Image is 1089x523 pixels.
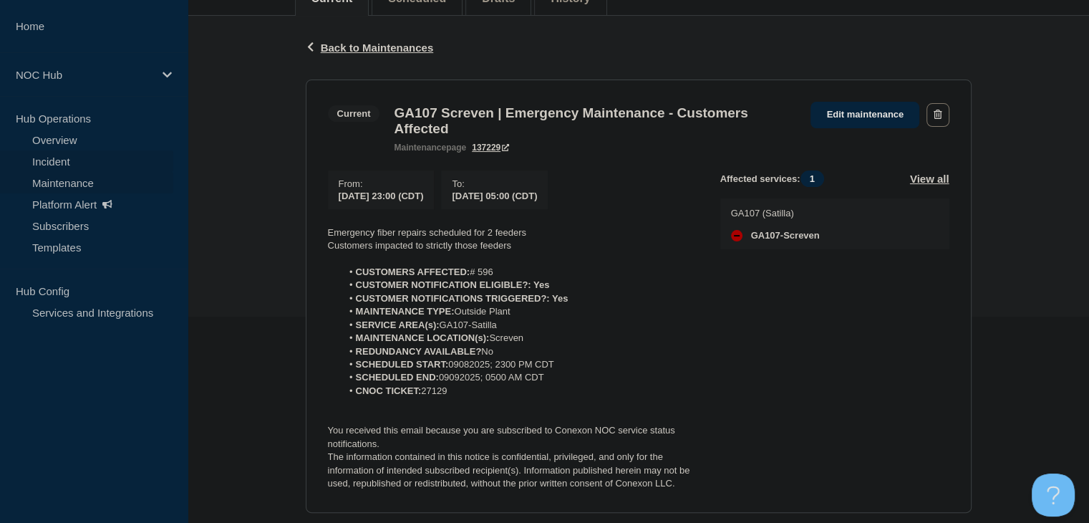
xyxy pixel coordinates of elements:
[356,372,439,383] strong: SCHEDULED END:
[342,345,697,358] li: No
[342,358,697,371] li: 09082025; 2300 PM CDT
[356,385,422,396] strong: CNOC TICKET:
[1032,474,1075,517] iframe: Help Scout Beacon - Open
[356,359,449,370] strong: SCHEDULED START:
[321,42,434,54] span: Back to Maintenances
[394,105,796,137] h3: GA107 Screven | Emergency Maintenance - Customers Affected
[810,102,919,128] a: Edit maintenance
[394,143,466,153] p: page
[394,143,446,153] span: maintenance
[452,178,537,189] p: To :
[342,371,697,384] li: 09092025; 0500 AM CDT
[306,42,434,54] button: Back to Maintenances
[342,385,697,398] li: 27129
[800,171,824,187] span: 1
[356,267,470,277] strong: CUSTOMERS AFFECTED:
[356,320,440,330] strong: SERVICE AREA(s):
[342,319,697,332] li: GA107-Satilla
[328,105,380,122] span: Current
[328,226,697,239] p: Emergency fiber repairs scheduled for 2 feeders
[751,230,820,241] span: GA107-Screven
[328,424,697,451] p: You received this email because you are subscribed to Conexon NOC service status notifications.
[356,346,482,357] strong: REDUNDANCY AVAILABLE?
[342,266,697,279] li: # 596
[720,171,831,187] span: Affected services:
[356,293,568,304] strong: CUSTOMER NOTIFICATIONS TRIGGERED?: Yes
[356,306,455,317] strong: MAINTENANCE TYPE:
[339,191,424,201] span: [DATE] 23:00 (CDT)
[342,305,697,318] li: Outside Plant
[731,230,742,241] div: down
[910,171,949,187] button: View all
[16,69,153,81] p: NOC Hub
[472,143,509,153] a: 137229
[356,279,550,290] strong: CUSTOMER NOTIFICATION ELIGIBLE?: Yes
[339,178,424,189] p: From :
[731,208,820,219] p: GA107 (Satilla)
[356,332,490,343] strong: MAINTENANCE LOCATION(s):
[328,239,697,252] p: Customers impacted to strictly those feeders
[328,451,697,490] p: The information contained in this notice is confidential, privileged, and only for the informatio...
[342,332,697,345] li: Screven
[452,191,537,201] span: [DATE] 05:00 (CDT)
